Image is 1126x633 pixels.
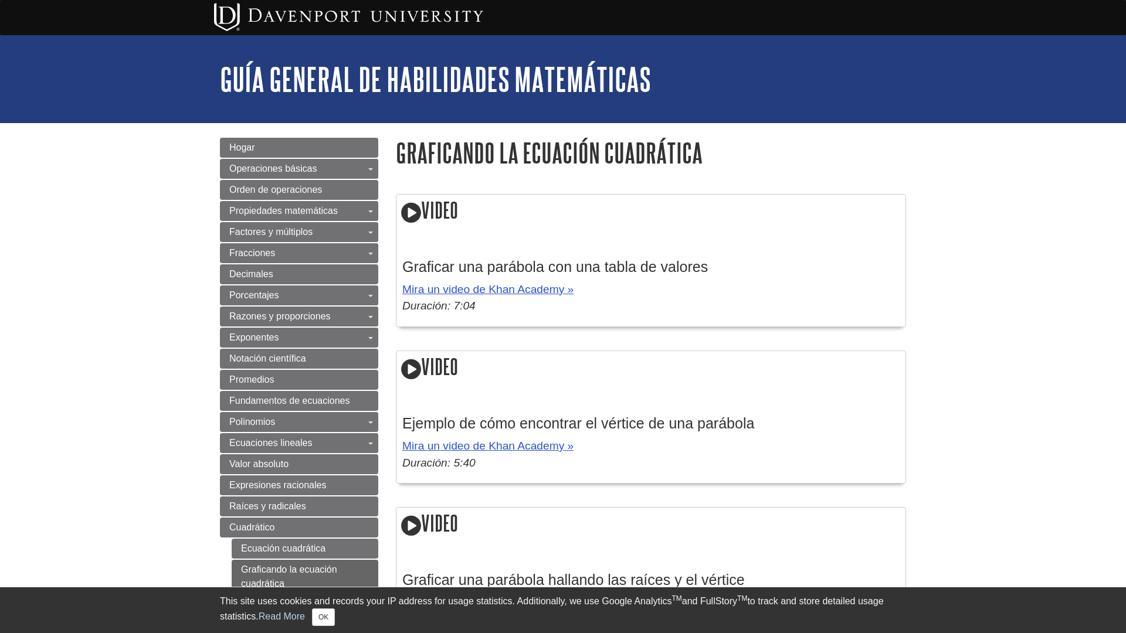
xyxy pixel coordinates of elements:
span: Valor absoluto [229,459,289,469]
sup: TM [737,594,747,603]
a: Cuadrático [220,518,378,537]
h2: Video [396,195,905,228]
a: Fracciones [220,243,378,263]
a: Promedios [220,370,378,390]
span: Factores y múltiplos [229,227,313,237]
span: Fundamentos de ecuaciones [229,396,350,406]
a: Decimales [220,264,378,284]
a: Ecuaciones lineales [220,433,378,453]
span: Hogar [229,142,255,152]
a: Mira un video de Khan Academy » [402,440,574,452]
a: Valor absoluto [220,454,378,474]
span: Porcentajes [229,290,279,300]
span: Promedios [229,375,274,384]
a: Orden de operaciones [220,180,378,200]
a: Mira un video de Khan Academy » [402,283,574,295]
span: Decimales [229,269,273,279]
span: Propiedades matemáticas [229,206,338,216]
em: Duración: 7:04 [402,300,476,312]
a: Raíces y radicales [220,496,378,516]
a: Fundamentos de ecuaciones [220,391,378,411]
a: Guía general de habilidades matemáticas [220,61,651,97]
span: Notación científica [229,353,306,363]
h3: Ejemplo de cómo encontrar el vértice de una parábola [402,415,900,432]
span: Polinomios [229,417,275,427]
span: Fracciones [229,248,275,258]
a: Hogar [220,138,378,158]
button: Close [312,608,335,626]
span: Orden de operaciones [229,185,322,195]
span: Operaciones básicas [229,164,317,173]
h1: Graficando la ecuación cuadrática [396,138,906,168]
span: Expresiones racionales [229,480,326,490]
a: Propiedades matemáticas [220,201,378,221]
a: Porcentajes [220,285,378,305]
a: Read More [259,611,305,621]
a: Notación científica [220,349,378,369]
span: Cuadrático [229,522,274,532]
h3: Graficar una parábola con una tabla de valores [402,258,900,275]
span: Ecuaciones lineales [229,438,312,448]
img: Davenport University [214,3,483,31]
h2: Video [396,508,905,541]
a: Ecuación cuadrática [232,539,378,559]
div: This site uses cookies and records your IP address for usage statistics. Additionally, we use Goo... [220,594,906,626]
sup: TM [671,594,681,603]
a: Razones y proporciones [220,307,378,326]
a: Expresiones racionales [220,475,378,495]
span: Exponentes [229,332,279,342]
span: Razones y proporciones [229,311,331,321]
a: Polinomios [220,412,378,432]
h3: Graficar una parábola hallando las raíces y el vértice [402,571,900,588]
em: Duración: 5:40 [402,457,476,469]
a: Graficando la ecuación cuadrática [232,560,378,594]
span: Raíces y radicales [229,501,306,511]
h2: Video [396,351,905,384]
a: Exponentes [220,328,378,348]
a: Factores y múltiplos [220,222,378,242]
a: Operaciones básicas [220,159,378,179]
